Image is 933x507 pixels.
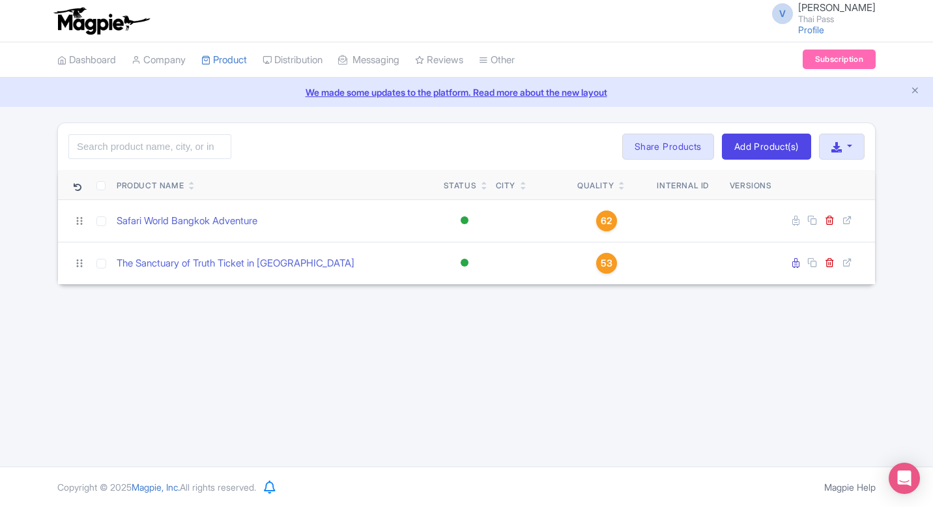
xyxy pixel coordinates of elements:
[68,134,231,159] input: Search product name, city, or interal id
[444,180,477,192] div: Status
[889,463,920,494] div: Open Intercom Messenger
[642,170,725,200] th: Internal ID
[764,3,876,23] a: V [PERSON_NAME] Thai Pass
[798,15,876,23] small: Thai Pass
[51,7,152,35] img: logo-ab69f6fb50320c5b225c76a69d11143b.png
[601,214,612,228] span: 62
[910,84,920,99] button: Close announcement
[725,170,777,200] th: Versions
[263,42,323,78] a: Distribution
[577,210,637,231] a: 62
[415,42,463,78] a: Reviews
[824,482,876,493] a: Magpie Help
[338,42,399,78] a: Messaging
[798,1,876,14] span: [PERSON_NAME]
[8,85,925,99] a: We made some updates to the platform. Read more about the new layout
[496,180,515,192] div: City
[57,42,116,78] a: Dashboard
[772,3,793,24] span: V
[117,180,184,192] div: Product Name
[132,482,180,493] span: Magpie, Inc.
[117,256,354,271] a: The Sanctuary of Truth Ticket in [GEOGRAPHIC_DATA]
[479,42,515,78] a: Other
[798,24,824,35] a: Profile
[722,134,811,160] a: Add Product(s)
[458,254,471,272] div: Active
[622,134,714,160] a: Share Products
[50,480,264,494] div: Copyright © 2025 All rights reserved.
[458,211,471,230] div: Active
[601,256,612,270] span: 53
[577,253,637,274] a: 53
[132,42,186,78] a: Company
[117,214,257,229] a: Safari World Bangkok Adventure
[577,180,614,192] div: Quality
[803,50,876,69] a: Subscription
[201,42,247,78] a: Product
